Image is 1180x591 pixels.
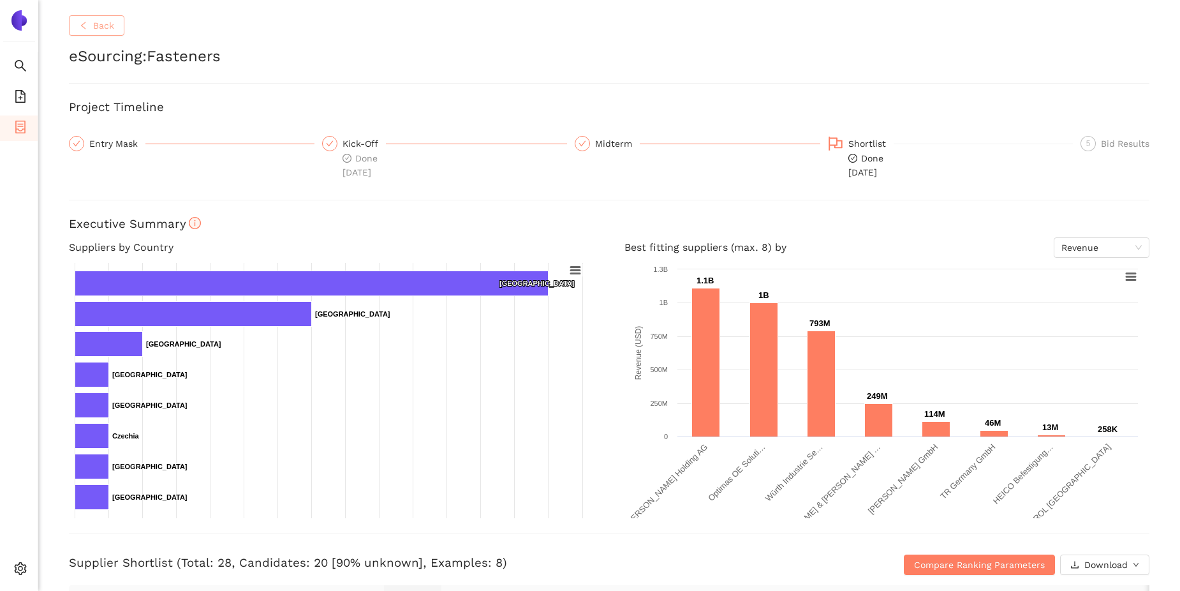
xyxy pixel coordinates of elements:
[326,140,334,147] span: check
[914,558,1045,572] span: Compare Ranking Parameters
[79,21,88,31] span: left
[146,340,221,348] text: [GEOGRAPHIC_DATA]
[634,326,643,380] text: Revenue (USD)
[866,442,940,516] text: [PERSON_NAME] GmbH
[69,555,789,571] h3: Supplier Shortlist (Total: 28, Candidates: 20 [90% unknown], Examples: 8)
[763,442,825,504] text: Würth Industrie Se…
[112,463,188,470] text: [GEOGRAPHIC_DATA]
[69,15,124,36] button: leftBack
[1022,442,1112,533] text: SPIROL [GEOGRAPHIC_DATA]
[867,391,888,401] text: 249M
[499,280,575,287] text: [GEOGRAPHIC_DATA]
[343,136,386,151] div: Kick-Off
[595,136,640,151] div: Midterm
[93,19,114,33] span: Back
[1098,424,1118,434] text: 258K
[9,10,29,31] img: Logo
[315,310,390,318] text: [GEOGRAPHIC_DATA]
[69,46,1149,68] h2: eSourcing : Fasteners
[189,217,201,229] span: info-circle
[69,216,1149,232] h3: Executive Summary
[848,153,883,177] span: Done [DATE]
[89,136,145,151] div: Entry Mask
[69,136,314,151] div: Entry Mask
[14,116,27,142] span: container
[112,401,188,409] text: [GEOGRAPHIC_DATA]
[809,318,830,328] text: 793M
[623,442,709,528] text: [PERSON_NAME] Holding AG
[1086,139,1091,148] span: 5
[69,99,1149,116] h3: Project Timeline
[758,290,769,300] text: 1B
[112,371,188,378] text: [GEOGRAPHIC_DATA]
[69,237,594,258] h4: Suppliers by Country
[1101,138,1149,149] span: Bid Results
[624,237,1149,258] h4: Best fitting suppliers (max. 8) by
[985,418,1001,428] text: 46M
[1133,562,1139,569] span: down
[664,433,668,440] text: 0
[579,140,586,147] span: check
[14,86,27,111] span: file-add
[112,493,188,501] text: [GEOGRAPHIC_DATA]
[1070,560,1079,571] span: download
[991,442,1055,506] text: HEICO Befestigung…
[650,400,668,407] text: 250M
[343,154,351,163] span: check-circle
[706,442,767,503] text: Optimas OE Soluti…
[112,432,139,440] text: Czechia
[697,276,714,285] text: 1.1B
[828,136,843,151] span: flag
[1042,423,1058,432] text: 13M
[764,442,882,560] text: [PERSON_NAME] & [PERSON_NAME] …
[938,442,997,501] text: TR Germany GmbH
[848,154,857,163] span: check-circle
[924,409,945,419] text: 114M
[343,153,378,177] span: Done [DATE]
[904,555,1055,575] button: Compare Ranking Parameters
[14,558,27,583] span: setting
[650,333,668,340] text: 750M
[1061,238,1142,257] span: Revenue
[660,299,668,306] text: 1B
[828,136,1073,179] div: Shortlistcheck-circleDone[DATE]
[73,140,80,147] span: check
[653,266,668,273] text: 1.3B
[1060,555,1149,575] button: downloadDownloaddown
[14,55,27,80] span: search
[1084,558,1128,572] span: Download
[650,366,668,373] text: 500M
[848,136,894,151] div: Shortlist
